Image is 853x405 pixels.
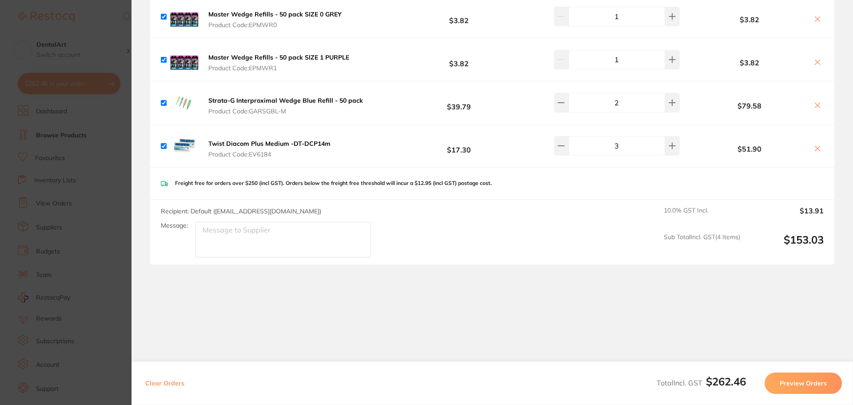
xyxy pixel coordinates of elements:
b: Strata-G Interproximal Wedge Blue Refill - 50 pack [208,96,363,104]
span: Sub Total Incl. GST ( 4 Items) [664,233,740,258]
span: Product Code: EV6184 [208,151,331,158]
b: $3.82 [691,59,808,67]
b: $39.79 [393,95,525,111]
img: cWJmcGx5ZA [170,45,199,74]
span: 10.0 % GST Incl. [664,207,740,226]
span: Recipient: Default ( [EMAIL_ADDRESS][DOMAIN_NAME] ) [161,207,321,215]
b: Master Wedge Refills - 50 pack SIZE 1 PURPLE [208,53,349,61]
b: Twist Diacom Plus Medium -DT-DCP14m [208,140,331,148]
b: $262.46 [706,375,746,388]
img: YWR4MjYyZw [170,88,199,117]
span: Product Code: EPMWR1 [208,64,349,72]
span: Product Code: EPMWR0 [208,21,342,28]
span: Total Incl. GST [657,378,746,387]
b: $3.82 [691,16,808,24]
img: OHd5MTYyaQ [170,2,199,31]
b: $79.58 [691,102,808,110]
p: Freight free for orders over $250 (incl GST). Orders below the freight free threshold will incur ... [175,180,492,186]
output: $153.03 [747,233,824,258]
b: $17.30 [393,138,525,154]
button: Preview Orders [765,373,842,394]
output: $13.91 [747,207,824,226]
button: Clear Orders [143,373,187,394]
button: Twist Diacom Plus Medium -DT-DCP14m Product Code:EV6184 [206,140,333,158]
b: $3.82 [393,52,525,68]
label: Message: [161,222,188,229]
button: Master Wedge Refills - 50 pack SIZE 1 PURPLE Product Code:EPMWR1 [206,53,352,72]
b: $51.90 [691,145,808,153]
img: bTUzMTI4bg [170,132,199,160]
button: Strata-G Interproximal Wedge Blue Refill - 50 pack Product Code:GARSGBL-M [206,96,366,115]
b: $3.82 [393,8,525,25]
b: Master Wedge Refills - 50 pack SIZE 0 GREY [208,10,342,18]
button: Master Wedge Refills - 50 pack SIZE 0 GREY Product Code:EPMWR0 [206,10,344,29]
span: Product Code: GARSGBL-M [208,108,363,115]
